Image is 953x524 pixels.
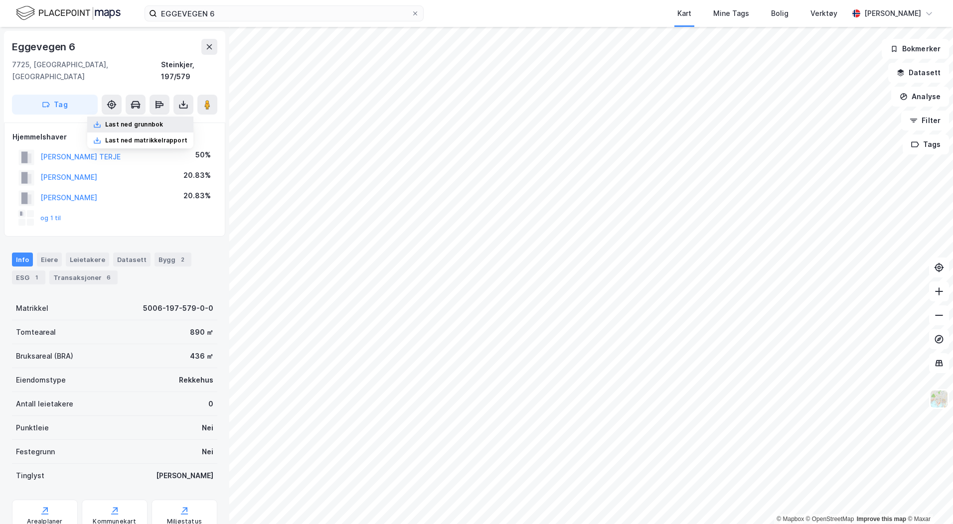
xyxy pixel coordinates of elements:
[16,350,73,362] div: Bruksareal (BRA)
[903,134,949,154] button: Tags
[105,136,187,144] div: Last ned matrikkelrapport
[12,59,161,83] div: 7725, [GEOGRAPHIC_DATA], [GEOGRAPHIC_DATA]
[771,7,789,19] div: Bolig
[202,446,213,458] div: Nei
[12,270,45,284] div: ESG
[113,253,151,266] div: Datasett
[190,326,213,338] div: 890 ㎡
[891,87,949,107] button: Analyse
[105,121,163,129] div: Last ned grunnbok
[677,7,691,19] div: Kart
[195,149,211,161] div: 50%
[156,470,213,482] div: [PERSON_NAME]
[901,111,949,131] button: Filter
[16,398,73,410] div: Antall leietakere
[16,470,44,482] div: Tinglyst
[177,255,187,264] div: 2
[12,253,33,266] div: Info
[903,476,953,524] iframe: Chat Widget
[12,131,217,143] div: Hjemmelshaver
[882,39,949,59] button: Bokmerker
[31,272,41,282] div: 1
[143,302,213,314] div: 5006-197-579-0-0
[208,398,213,410] div: 0
[12,39,77,55] div: Eggevegen 6
[49,270,118,284] div: Transaksjoner
[16,4,121,22] img: logo.f888ab2527a4732fd821a326f86c7f29.svg
[12,95,98,115] button: Tag
[183,190,211,202] div: 20.83%
[37,253,62,266] div: Eiere
[806,516,854,523] a: OpenStreetMap
[157,6,411,21] input: Søk på adresse, matrikkel, gårdeiere, leietakere eller personer
[190,350,213,362] div: 436 ㎡
[777,516,804,523] a: Mapbox
[66,253,109,266] div: Leietakere
[864,7,921,19] div: [PERSON_NAME]
[888,63,949,83] button: Datasett
[183,169,211,181] div: 20.83%
[16,374,66,386] div: Eiendomstype
[713,7,749,19] div: Mine Tags
[16,422,49,434] div: Punktleie
[810,7,837,19] div: Verktøy
[903,476,953,524] div: Kontrollprogram for chat
[161,59,217,83] div: Steinkjer, 197/579
[155,253,191,266] div: Bygg
[179,374,213,386] div: Rekkehus
[202,422,213,434] div: Nei
[16,446,55,458] div: Festegrunn
[16,326,56,338] div: Tomteareal
[16,302,48,314] div: Matrikkel
[104,272,114,282] div: 6
[857,516,906,523] a: Improve this map
[930,390,949,408] img: Z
